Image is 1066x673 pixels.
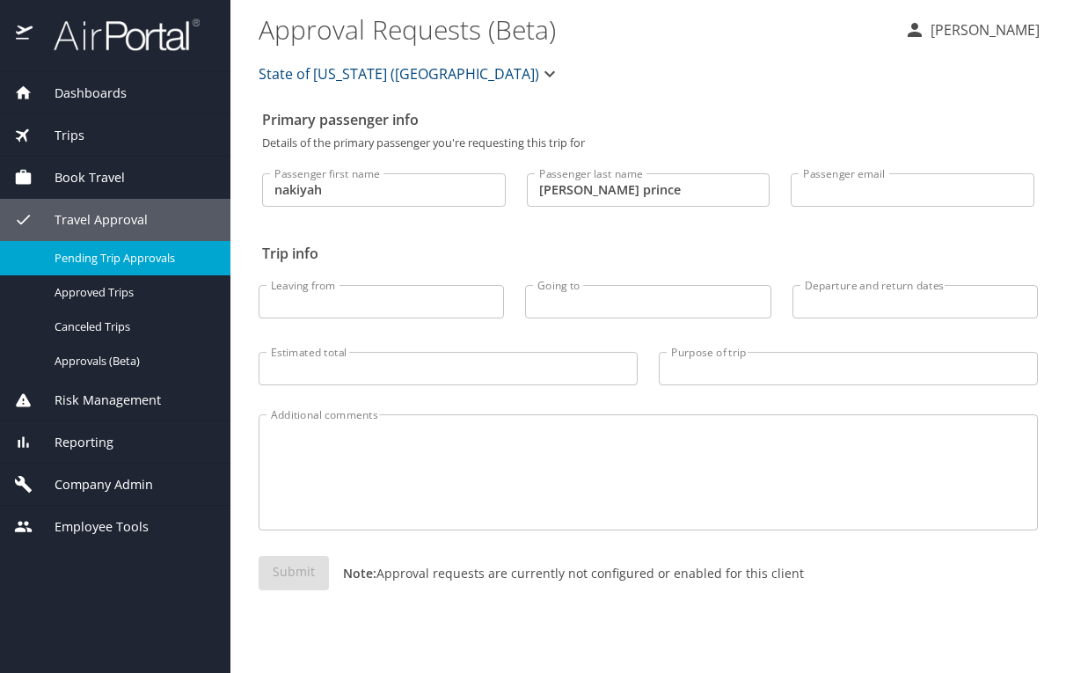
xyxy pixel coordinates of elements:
strong: Note: [343,565,376,582]
h2: Trip info [262,239,1034,267]
span: Approvals (Beta) [55,353,209,369]
span: Reporting [33,433,113,452]
button: [PERSON_NAME] [897,14,1047,46]
h1: Approval Requests (Beta) [259,2,890,56]
span: Pending Trip Approvals [55,250,209,267]
span: Employee Tools [33,517,149,537]
span: Book Travel [33,168,125,187]
span: Approved Trips [55,284,209,301]
span: Dashboards [33,84,127,103]
h2: Primary passenger info [262,106,1034,134]
span: Risk Management [33,391,161,410]
span: State of [US_STATE] ([GEOGRAPHIC_DATA]) [259,62,539,86]
img: airportal-logo.png [34,18,200,52]
span: Trips [33,126,84,145]
span: Company Admin [33,475,153,494]
img: icon-airportal.png [16,18,34,52]
span: Canceled Trips [55,318,209,335]
button: State of [US_STATE] ([GEOGRAPHIC_DATA]) [252,56,567,91]
p: [PERSON_NAME] [925,19,1040,40]
p: Approval requests are currently not configured or enabled for this client [329,564,804,582]
p: Details of the primary passenger you're requesting this trip for [262,137,1034,149]
span: Travel Approval [33,210,148,230]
